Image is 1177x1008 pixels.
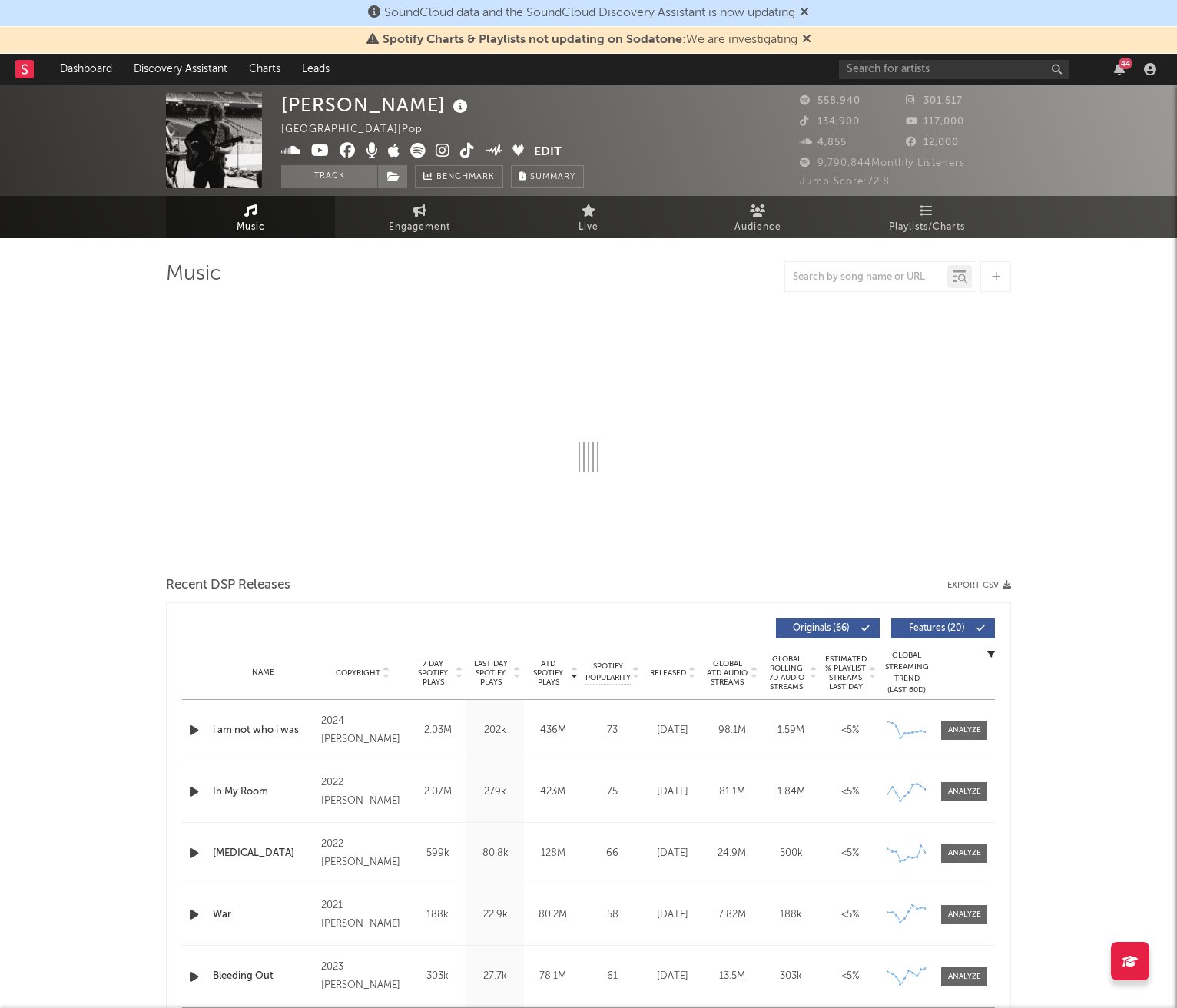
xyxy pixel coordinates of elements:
a: Benchmark [415,165,503,188]
div: 24.9M [706,846,758,861]
span: Estimated % Playlist Streams Last Day [824,655,867,691]
span: 134,900 [800,117,860,127]
span: Playlists/Charts [889,218,965,237]
div: 2022 [PERSON_NAME] [321,835,405,872]
a: Playlists/Charts [842,196,1011,238]
div: Name [213,667,313,678]
a: [MEDICAL_DATA] [213,846,313,861]
span: Audience [734,218,781,237]
div: 81.1M [706,784,758,800]
span: Spotify Popularity [585,661,631,684]
button: 44 [1114,63,1125,75]
div: [DATE] [647,907,698,923]
span: Dismiss [802,34,811,46]
span: 9,790,844 Monthly Listeners [800,158,965,168]
a: Engagement [335,196,504,238]
div: 2021 [PERSON_NAME] [321,897,405,933]
span: 4,855 [800,138,847,148]
span: Summary [530,173,575,181]
div: 128M [528,846,578,861]
div: 7.82M [706,907,758,923]
div: 303k [413,969,463,984]
button: Summary [511,165,584,188]
button: Edit [534,143,562,162]
input: Search for artists [839,60,1069,79]
input: Search by song name or URL [785,271,947,283]
div: [DATE] [647,723,698,738]
div: Global Streaming Trend (Last 60D) [884,650,930,696]
div: In My Room [213,784,313,800]
div: [PERSON_NAME] [281,92,472,118]
div: 2024 [PERSON_NAME] [321,712,405,749]
button: Export CSV [947,581,1011,590]
a: Discovery Assistant [123,54,238,85]
span: Jump Score: 72.8 [800,177,890,187]
div: 27.7k [470,969,520,984]
span: Originals ( 66 ) [786,624,857,633]
div: 1.84M [765,784,817,800]
a: Music [166,196,335,238]
div: 22.9k [470,907,520,923]
button: Originals(66) [776,618,880,638]
div: 303k [765,969,817,984]
span: Features ( 20 ) [901,624,972,633]
div: 188k [765,907,817,923]
div: 279k [470,784,520,800]
span: Global ATD Audio Streams [706,659,748,687]
div: <5% [824,846,876,861]
a: Audience [673,196,842,238]
div: 188k [413,907,463,923]
span: Benchmark [436,168,495,187]
span: Dismiss [800,7,809,19]
div: <5% [824,723,876,738]
span: ATD Spotify Plays [528,659,569,687]
span: Recent DSP Releases [166,576,290,595]
div: [GEOGRAPHIC_DATA] | Pop [281,121,440,139]
div: 75 [585,784,639,800]
div: [DATE] [647,969,698,984]
span: 558,940 [800,96,860,106]
span: Global Rolling 7D Audio Streams [765,655,807,691]
div: 1.59M [765,723,817,738]
span: Engagement [389,218,450,237]
a: i am not who i was [213,723,313,738]
div: 13.5M [706,969,758,984]
div: 61 [585,969,639,984]
div: 58 [585,907,639,923]
div: 80.8k [470,846,520,861]
a: War [213,907,313,923]
span: 12,000 [906,138,959,148]
span: Last Day Spotify Plays [470,659,511,687]
div: 78.1M [528,969,578,984]
div: 80.2M [528,907,578,923]
a: Leads [291,54,340,85]
div: 66 [585,846,639,861]
span: 117,000 [906,117,964,127]
div: 2023 [PERSON_NAME] [321,958,405,995]
span: Music [237,218,265,237]
div: <5% [824,784,876,800]
div: 599k [413,846,463,861]
div: 2.03M [413,723,463,738]
div: 500k [765,846,817,861]
button: Track [281,165,377,188]
span: Spotify Charts & Playlists not updating on Sodatone [383,34,682,46]
span: SoundCloud data and the SoundCloud Discovery Assistant is now updating [384,7,795,19]
span: 7 Day Spotify Plays [413,659,453,687]
a: Bleeding Out [213,969,313,984]
div: <5% [824,907,876,923]
span: Released [650,668,686,678]
div: 73 [585,723,639,738]
a: Dashboard [49,54,123,85]
button: Features(20) [891,618,995,638]
span: 301,517 [906,96,963,106]
div: [DATE] [647,784,698,800]
div: 202k [470,723,520,738]
div: 44 [1119,58,1132,69]
div: 2.07M [413,784,463,800]
span: Live [579,218,598,237]
span: : We are investigating [383,34,797,46]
